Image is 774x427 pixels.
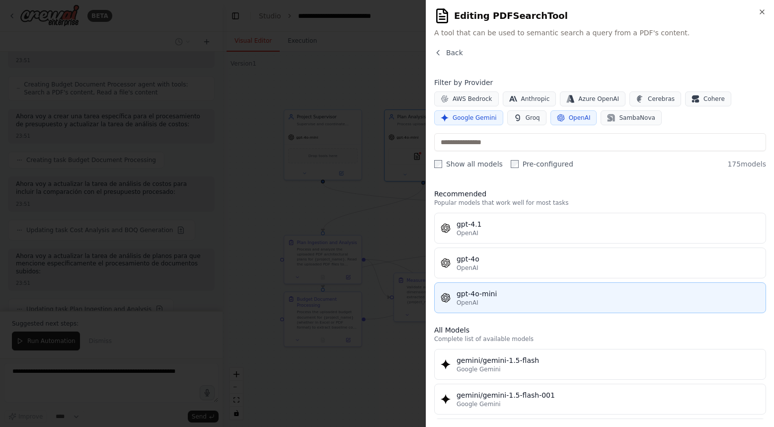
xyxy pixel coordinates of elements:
[521,95,550,103] span: Anthropic
[507,110,546,125] button: Groq
[526,114,540,122] span: Groq
[511,160,519,168] input: Pre-configured
[511,159,573,169] label: Pre-configured
[446,48,463,58] span: Back
[434,78,766,87] h4: Filter by Provider
[434,8,450,24] img: PDFSearchTool
[434,48,463,58] button: Back
[434,335,766,343] p: Complete list of available models
[457,219,760,229] div: gpt-4.1
[453,114,497,122] span: Google Gemini
[457,355,760,365] div: gemini/gemini-1.5-flash
[550,110,597,125] button: OpenAI
[648,95,675,103] span: Cerebras
[434,349,766,380] button: gemini/gemini-1.5-flashGoogle Gemini
[601,110,661,125] button: SambaNova
[434,384,766,415] button: gemini/gemini-1.5-flash-001Google Gemini
[434,325,766,335] h3: All Models
[434,160,442,168] input: Show all models
[434,248,766,278] button: gpt-4oOpenAI
[457,229,478,237] span: OpenAI
[727,159,766,169] span: 175 models
[457,365,501,373] span: Google Gemini
[569,114,591,122] span: OpenAI
[457,289,760,299] div: gpt-4o-mini
[434,8,766,24] h2: Editing PDFSearchTool
[578,95,619,103] span: Azure OpenAI
[685,91,731,106] button: Cohere
[619,114,655,122] span: SambaNova
[457,299,478,307] span: OpenAI
[560,91,625,106] button: Azure OpenAI
[457,390,760,400] div: gemini/gemini-1.5-flash-001
[457,400,501,408] span: Google Gemini
[434,91,499,106] button: AWS Bedrock
[434,213,766,244] button: gpt-4.1OpenAI
[434,199,766,207] p: Popular models that work well for most tasks
[703,95,725,103] span: Cohere
[457,254,760,264] div: gpt-4o
[434,28,766,38] span: A tool that can be used to semantic search a query from a PDF's content.
[434,110,503,125] button: Google Gemini
[503,91,556,106] button: Anthropic
[457,264,478,272] span: OpenAI
[434,282,766,313] button: gpt-4o-miniOpenAI
[434,159,503,169] label: Show all models
[434,189,766,199] h3: Recommended
[453,95,492,103] span: AWS Bedrock
[629,91,681,106] button: Cerebras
